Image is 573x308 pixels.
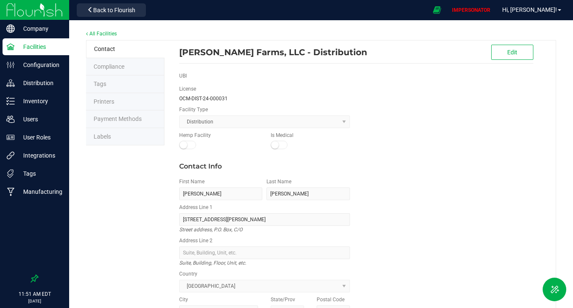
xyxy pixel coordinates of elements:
span: Edit [507,49,517,56]
label: Address Line 1 [179,204,213,211]
label: State/Prov [271,296,295,303]
input: Address [179,213,350,226]
inline-svg: User Roles [6,133,15,142]
inline-svg: Facilities [6,43,15,51]
p: Facilities [15,42,65,52]
button: Toggle Menu [543,278,566,301]
p: Tags [15,169,65,179]
label: Address Line 2 [179,237,213,244]
p: [DATE] [4,298,65,304]
input: First name [179,187,263,200]
span: State Registry [94,63,124,70]
p: Manufacturing [15,187,65,197]
inline-svg: Company [6,24,15,33]
span: Open Ecommerce Menu [428,2,447,18]
span: Hi, [PERSON_NAME]! [502,6,557,13]
p: 11:51 AM EDT [4,290,65,298]
input: Last name [266,187,350,200]
p: Company [15,24,65,34]
iframe: Resource center [8,241,34,266]
span: Tags [94,80,106,87]
label: Is Medical [271,131,293,139]
i: Suite, Building, Floor, Unit, etc. [179,258,246,268]
inline-svg: Users [6,115,15,123]
span: Printers [94,98,114,105]
label: License [179,85,196,93]
a: All Facilities [86,31,117,37]
p: Integrations [15,150,65,161]
span: Contact [94,46,115,52]
p: Inventory [15,96,65,106]
label: Hemp Facility [179,131,211,139]
span: Label Maker [94,133,111,140]
i: Street address, P.O. Box, C/O [179,225,242,235]
span: Payment Methods [94,115,142,122]
p: Users [15,114,65,124]
label: Postal Code [317,296,344,303]
span: Back to Flourish [93,7,135,13]
label: First Name [179,178,204,185]
div: Contact Info [179,161,350,171]
p: User Roles [15,132,65,142]
span: OCM-DIST-24-000031 [179,96,228,102]
button: Edit [491,45,533,60]
inline-svg: Distribution [6,79,15,87]
p: Configuration [15,60,65,70]
button: Back to Flourish [77,3,146,17]
label: City [179,296,188,303]
inline-svg: Inventory [6,97,15,105]
label: Facility Type [179,106,208,113]
inline-svg: Integrations [6,151,15,160]
label: UBI [179,72,187,80]
label: Pin the sidebar to full width on large screens [30,274,39,283]
input: Suite, Building, Unit, etc. [179,246,350,259]
inline-svg: Configuration [6,61,15,69]
label: Last Name [266,178,291,185]
label: Country [179,270,197,278]
p: Distribution [15,78,65,88]
p: IMPERSONATOR [449,6,494,14]
inline-svg: Tags [6,169,15,178]
div: Miss Perry Farms, LLC - Distribution [179,46,479,59]
inline-svg: Manufacturing [6,187,15,196]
